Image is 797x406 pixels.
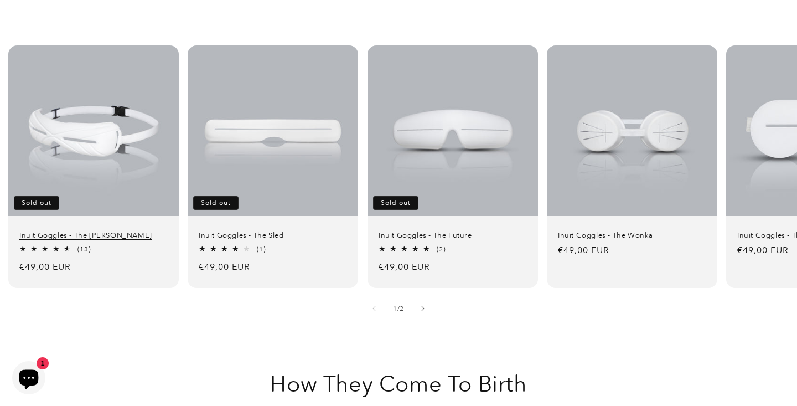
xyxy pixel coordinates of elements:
[379,231,527,240] a: Inuit Goggles - The Future
[411,296,435,321] button: Slide right
[19,231,168,240] a: Inuit Goggles - The [PERSON_NAME]
[558,231,706,240] a: Inuit Goggles - The Wonka
[393,303,397,314] span: 1
[400,303,404,314] span: 2
[183,369,614,398] h2: How They Come To Birth
[199,231,347,240] a: Inuit Goggles - The Sled
[397,303,400,314] span: /
[362,296,386,321] button: Slide left
[9,361,49,397] inbox-online-store-chat: Shopify online store chat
